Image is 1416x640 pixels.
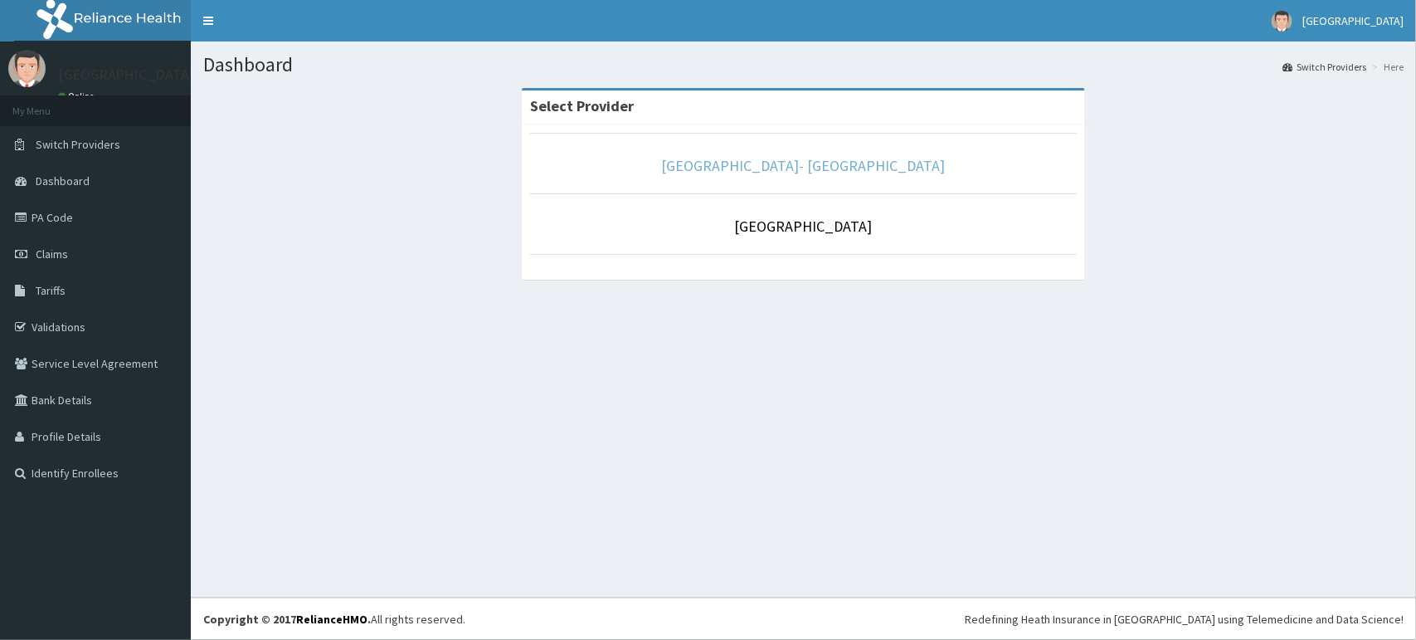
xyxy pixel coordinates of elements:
[58,90,98,102] a: Online
[203,612,371,627] strong: Copyright © 2017 .
[36,283,66,298] span: Tariffs
[735,217,873,236] a: [GEOGRAPHIC_DATA]
[1282,60,1366,74] a: Switch Providers
[296,612,367,627] a: RelianceHMO
[662,156,946,175] a: [GEOGRAPHIC_DATA]- [GEOGRAPHIC_DATA]
[36,173,90,188] span: Dashboard
[8,50,46,87] img: User Image
[1272,11,1292,32] img: User Image
[58,67,195,82] p: [GEOGRAPHIC_DATA]
[1368,60,1404,74] li: Here
[203,54,1404,76] h1: Dashboard
[36,247,68,261] span: Claims
[530,96,634,115] strong: Select Provider
[965,611,1404,628] div: Redefining Heath Insurance in [GEOGRAPHIC_DATA] using Telemedicine and Data Science!
[36,137,120,152] span: Switch Providers
[1302,13,1404,28] span: [GEOGRAPHIC_DATA]
[191,598,1416,640] footer: All rights reserved.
